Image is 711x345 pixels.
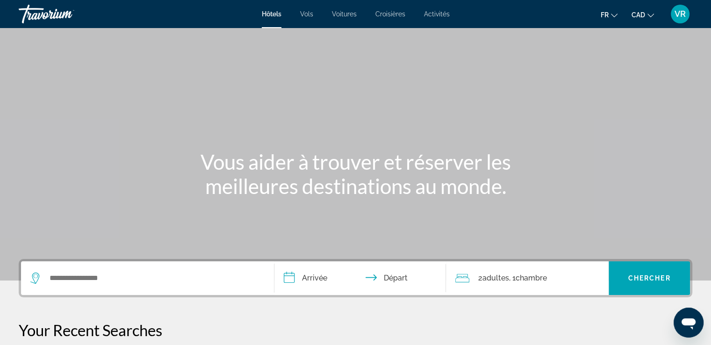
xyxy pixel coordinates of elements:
h1: Vous aider à trouver et réserver les meilleures destinations au monde. [180,150,531,198]
span: fr [601,11,609,19]
a: Activités [424,10,450,18]
p: Your Recent Searches [19,321,692,339]
a: Hôtels [262,10,281,18]
a: Travorium [19,2,112,26]
a: Vols [300,10,313,18]
div: Search widget [21,261,690,295]
a: Voitures [332,10,357,18]
button: Check in and out dates [274,261,446,295]
span: 2 [478,272,509,285]
span: , 1 [509,272,546,285]
button: User Menu [668,4,692,24]
span: VR [675,9,686,19]
button: Chercher [609,261,690,295]
span: CAD [632,11,645,19]
button: Change currency [632,8,654,22]
a: Croisières [375,10,405,18]
button: Change language [601,8,618,22]
span: Chambre [515,273,546,282]
iframe: Bouton de lancement de la fenêtre de messagerie [674,308,704,338]
span: Chercher [628,274,671,282]
button: Travelers: 2 adults, 0 children [446,261,609,295]
span: Adultes [482,273,509,282]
